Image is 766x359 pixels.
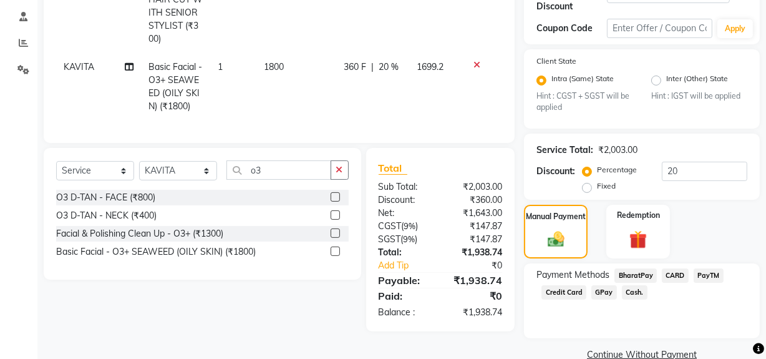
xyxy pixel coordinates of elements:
[440,207,511,220] div: ₹1,643.00
[617,210,660,221] label: Redemption
[369,306,440,319] div: Balance :
[404,234,415,244] span: 9%
[379,61,399,74] span: 20 %
[371,61,374,74] span: |
[404,221,416,231] span: 9%
[440,306,511,319] div: ₹1,938.74
[440,220,511,233] div: ₹147.87
[440,194,511,207] div: ₹360.00
[369,246,440,259] div: Total:
[536,165,575,178] div: Discount:
[264,61,284,72] span: 1800
[526,211,586,222] label: Manual Payment
[624,229,652,250] img: _gift.svg
[597,164,637,175] label: Percentage
[541,285,586,300] span: Credit Card
[662,268,689,283] span: CARD
[440,233,511,246] div: ₹147.87
[597,180,616,192] label: Fixed
[536,56,576,67] label: Client State
[694,268,724,283] span: PayTM
[148,61,202,112] span: Basic Facial - O3+ SEAWEED (OILY SKIN) (₹1800)
[218,61,223,72] span: 1
[56,245,256,258] div: Basic Facial - O3+ SEAWEED (OILY SKIN) (₹1800)
[536,268,609,282] span: Payment Methods
[379,220,402,232] span: CGST
[666,73,728,88] label: Inter (Other) State
[369,233,440,246] div: ( )
[379,234,401,245] span: SGST
[226,160,331,180] input: Search or Scan
[369,288,440,303] div: Paid:
[417,61,444,72] span: 1699.2
[607,19,712,38] input: Enter Offer / Coupon Code
[440,273,511,288] div: ₹1,938.74
[369,180,440,194] div: Sub Total:
[369,259,452,272] a: Add Tip
[56,227,223,240] div: Facial & Polishing Clean Up - O3+ (₹1300)
[64,61,94,72] span: KAVITA
[591,285,617,300] span: GPay
[543,230,570,249] img: _cash.svg
[651,91,747,102] small: Hint : IGST will be applied
[369,194,440,207] div: Discount:
[551,73,614,88] label: Intra (Same) State
[369,273,440,288] div: Payable:
[56,209,157,222] div: O3 D-TAN - NECK (₹400)
[369,207,440,220] div: Net:
[536,22,607,35] div: Coupon Code
[717,19,753,38] button: Apply
[56,191,155,204] div: O3 D-TAN - FACE (₹800)
[369,220,440,233] div: ( )
[440,288,511,303] div: ₹0
[536,91,633,114] small: Hint : CGST + SGST will be applied
[440,180,511,194] div: ₹2,003.00
[614,268,657,283] span: BharatPay
[598,144,638,157] div: ₹2,003.00
[622,285,647,300] span: Cash.
[344,61,366,74] span: 360 F
[379,162,407,175] span: Total
[536,144,593,157] div: Service Total:
[440,246,511,259] div: ₹1,938.74
[452,259,511,272] div: ₹0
